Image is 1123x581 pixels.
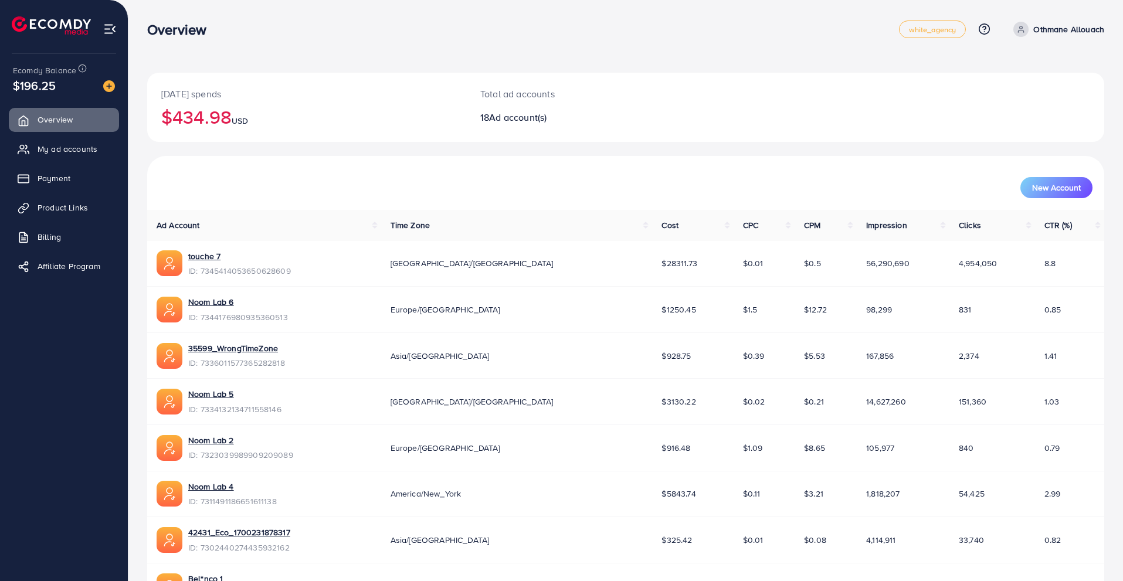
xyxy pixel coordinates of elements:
[188,481,277,492] a: Noom Lab 4
[391,442,500,454] span: Europe/[GEOGRAPHIC_DATA]
[743,257,764,269] span: $0.01
[391,304,500,315] span: Europe/[GEOGRAPHIC_DATA]
[232,115,248,127] span: USD
[391,488,462,500] span: America/New_York
[9,254,119,278] a: Affiliate Program
[1009,22,1104,37] a: Othmane Allouach
[959,304,971,315] span: 831
[1044,488,1061,500] span: 2.99
[1044,304,1061,315] span: 0.85
[866,396,906,407] span: 14,627,260
[38,231,61,243] span: Billing
[157,481,182,507] img: ic-ads-acc.e4c84228.svg
[959,488,985,500] span: 54,425
[188,542,290,553] span: ID: 7302440274435932162
[743,442,763,454] span: $1.09
[959,257,997,269] span: 4,954,050
[1044,257,1056,269] span: 8.8
[188,434,293,446] a: Noom Lab 2
[157,297,182,322] img: ic-ads-acc.e4c84228.svg
[1032,184,1081,192] span: New Account
[9,225,119,249] a: Billing
[866,350,894,362] span: 167,856
[38,260,100,272] span: Affiliate Program
[661,350,691,362] span: $928.75
[38,114,73,125] span: Overview
[1044,219,1072,231] span: CTR (%)
[391,534,490,546] span: Asia/[GEOGRAPHIC_DATA]
[661,534,692,546] span: $325.42
[1033,22,1104,36] p: Othmane Allouach
[661,219,678,231] span: Cost
[157,219,200,231] span: Ad Account
[13,64,76,76] span: Ecomdy Balance
[480,87,691,101] p: Total ad accounts
[866,304,892,315] span: 98,299
[899,21,966,38] a: white_agency
[909,26,956,33] span: white_agency
[1044,442,1060,454] span: 0.79
[743,304,758,315] span: $1.5
[1044,350,1057,362] span: 1.41
[959,534,984,546] span: 33,740
[743,350,765,362] span: $0.39
[743,488,761,500] span: $0.11
[661,396,695,407] span: $3130.22
[188,342,285,354] a: 35599_WrongTimeZone
[661,304,695,315] span: $1250.45
[391,396,554,407] span: [GEOGRAPHIC_DATA]/[GEOGRAPHIC_DATA]
[489,111,547,124] span: Ad account(s)
[38,172,70,184] span: Payment
[9,196,119,219] a: Product Links
[743,396,765,407] span: $0.02
[157,435,182,461] img: ic-ads-acc.e4c84228.svg
[866,219,907,231] span: Impression
[157,250,182,276] img: ic-ads-acc.e4c84228.svg
[959,219,981,231] span: Clicks
[9,137,119,161] a: My ad accounts
[804,442,825,454] span: $8.65
[866,442,894,454] span: 105,977
[1044,534,1061,546] span: 0.82
[1073,528,1114,572] iframe: Chat
[804,304,827,315] span: $12.72
[391,219,430,231] span: Time Zone
[959,396,986,407] span: 151,360
[188,449,293,461] span: ID: 7323039989909209089
[13,77,56,94] span: $196.25
[161,87,452,101] p: [DATE] spends
[147,21,216,38] h3: Overview
[661,442,690,454] span: $916.48
[804,350,825,362] span: $5.53
[804,257,821,269] span: $0.5
[188,388,281,400] a: Noom Lab 5
[804,219,820,231] span: CPM
[743,534,764,546] span: $0.01
[38,202,88,213] span: Product Links
[661,257,697,269] span: $28311.73
[9,167,119,190] a: Payment
[391,257,554,269] span: [GEOGRAPHIC_DATA]/[GEOGRAPHIC_DATA]
[480,112,691,123] h2: 18
[661,488,695,500] span: $5843.74
[188,311,288,323] span: ID: 7344176980935360513
[866,488,900,500] span: 1,818,207
[188,526,290,538] a: 42431_Eco_1700231878317
[804,488,823,500] span: $3.21
[959,350,979,362] span: 2,374
[391,350,490,362] span: Asia/[GEOGRAPHIC_DATA]
[161,106,452,128] h2: $434.98
[38,143,97,155] span: My ad accounts
[9,108,119,131] a: Overview
[188,296,288,308] a: Noom Lab 6
[804,396,824,407] span: $0.21
[103,22,117,36] img: menu
[188,403,281,415] span: ID: 7334132134711558146
[188,357,285,369] span: ID: 7336011577365282818
[157,343,182,369] img: ic-ads-acc.e4c84228.svg
[157,389,182,414] img: ic-ads-acc.e4c84228.svg
[1044,396,1060,407] span: 1.03
[188,495,277,507] span: ID: 7311491186651611138
[12,16,91,35] img: logo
